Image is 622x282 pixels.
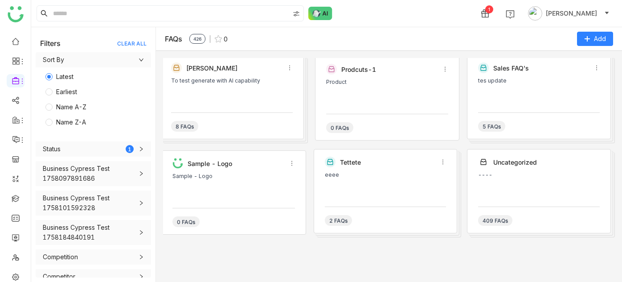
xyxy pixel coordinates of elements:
img: ask-buddy-normal.svg [308,7,332,20]
div: tettete [340,158,436,166]
span: [PERSON_NAME] [546,8,597,18]
div: Business Cypress Test 1758184840191 [36,220,151,245]
div: Status [43,144,61,154]
div: Status1 [36,141,151,157]
div: Product [326,79,449,85]
div: 0 FAQs [172,216,200,227]
div: ---- [478,172,600,178]
img: Document [172,158,183,169]
div: [PERSON_NAME] [186,64,282,72]
button: [PERSON_NAME] [526,6,611,21]
span: Sort By [43,55,144,65]
div: 2 FAQs [325,215,352,226]
img: help.svg [506,10,515,19]
div: Sort By [36,52,151,67]
div: FAQs [165,34,182,43]
div: 1 [126,145,134,153]
img: avatar [528,6,542,21]
span: Name A-Z [53,102,90,112]
div: Sample - Logo [172,173,295,179]
div: Competitor [43,272,75,282]
img: search-type.svg [293,10,300,17]
div: Competition [36,249,151,265]
div: 1 [485,5,493,13]
div: 8 FAQs [171,121,198,132]
div: Sample - Logo [188,160,284,167]
span: Add [594,34,606,44]
div: eeee [325,172,446,178]
span: Earliest [53,87,81,97]
div: 0 FAQs [326,122,353,133]
span: Name Z-A [53,117,90,127]
div: 5 FAQs [478,121,505,132]
button: Add [577,32,613,46]
div: 409 FAQs [478,215,512,226]
div: Competition [43,252,78,262]
div: Prodcuts-1 [341,66,438,73]
div: Business Cypress Test 1758184840191 [43,223,134,242]
div: Business Cypress Test 1758101592328 [36,191,151,216]
div: Business Cypress Test 1758097891686 [36,161,151,186]
div: Uncategorized [493,158,595,166]
span: 426 [189,34,205,44]
img: favourite.svg [215,35,222,42]
div: Business Cypress Test 1758097891686 [43,164,134,183]
span: 0 [224,35,228,43]
div: Sales FAQ's [493,64,589,72]
span: Latest [53,72,77,82]
div: tes update [478,78,600,84]
div: CLEAR ALL [117,40,147,47]
img: logo [8,6,24,22]
div: Filters [40,39,61,48]
div: Business Cypress Test 1758101592328 [43,193,134,213]
div: To test generate with AI capability [171,78,293,84]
